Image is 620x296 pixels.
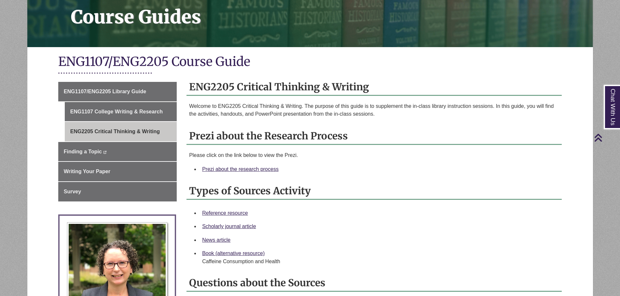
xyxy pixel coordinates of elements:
[65,102,177,122] a: ENG1107 College Writing & Research
[64,149,102,154] span: Finding a Topic
[202,210,248,216] a: Reference resource
[64,169,110,174] span: Writing Your Paper
[58,82,177,101] a: ENG1107/ENG2205 Library Guide
[58,182,177,201] a: Survey
[58,162,177,181] a: Writing Your Paper
[186,183,562,200] h2: Types of Sources Activity
[202,258,557,265] div: Caffeine Consumption and Health
[65,122,177,141] a: ENG2205 Critical Thinking & Writing
[64,89,146,94] span: ENG1107/ENG2205 Library Guide
[186,275,562,292] h2: Questions about the Sources
[186,128,562,145] h2: Prezi about the Research Process
[189,151,559,159] p: Please click on the link below to view the Prezi.
[202,237,230,243] a: News article
[186,79,562,96] h2: ENG2205 Critical Thinking & Writing
[594,133,618,142] a: Back to Top
[189,102,559,118] p: Welcome to ENG2205 Critical Thinking & Writing. The purpose of this guide is to supplement the in...
[202,224,256,229] a: Scholarly journal article
[202,166,279,172] a: Prezi about the research process
[58,82,177,201] div: Guide Page Menu
[58,142,177,161] a: Finding a Topic
[103,151,107,154] i: This link opens in a new window
[64,189,81,194] span: Survey
[202,251,265,256] a: Book (alternative resource)
[58,54,562,71] h1: ENG1107/ENG2205 Course Guide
